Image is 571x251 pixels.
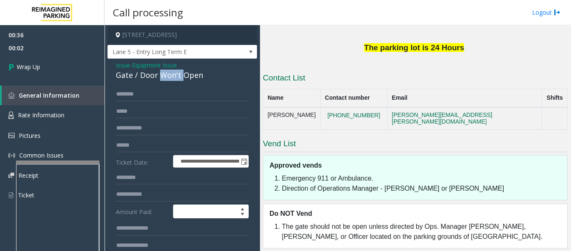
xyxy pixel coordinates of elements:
[325,112,382,119] button: [PHONE_NUMBER]
[387,89,542,107] th: Email
[263,72,568,86] h3: Contact List
[132,61,177,70] span: Equipment Issue
[108,45,227,59] span: Lane 5 - Entry Long Term E
[532,8,561,17] a: Logout
[282,173,563,184] li: Emergency 911 or Ambulance.
[2,85,105,105] a: General Information
[237,212,248,218] span: Decrease value
[116,61,130,70] span: Issue
[8,173,14,178] img: 'icon'
[282,222,563,242] li: The gate should not be open unless directed by Ops. Manager [PERSON_NAME], [PERSON_NAME], or Offi...
[8,191,14,199] img: 'icon'
[263,107,320,130] td: [PERSON_NAME]
[282,184,563,194] li: Direction of Operations Manager - [PERSON_NAME] or [PERSON_NAME]
[19,91,79,99] span: General Information
[270,209,567,218] h5: Do NOT Vend
[270,161,567,170] h5: Approved vends
[114,155,171,168] label: Ticket Date:
[19,132,41,140] span: Pictures
[19,151,64,159] span: Common Issues
[18,111,64,119] span: Rate Information
[392,111,492,125] a: [PERSON_NAME][EMAIL_ADDRESS][PERSON_NAME][DOMAIN_NAME]
[263,89,320,107] th: Name
[320,89,387,107] th: Contact number
[237,205,248,212] span: Increase value
[364,43,464,52] span: The parking lot is 24 Hours
[17,62,40,71] span: Wrap Up
[107,25,257,45] h4: [STREET_ADDRESS]
[109,2,187,23] h3: Call processing
[8,92,15,98] img: 'icon'
[116,70,249,81] div: Gate / Door Won't Open
[542,89,568,107] th: Shifts
[554,8,561,17] img: logout
[239,155,248,167] span: Toggle popup
[130,61,177,69] span: -
[8,111,14,119] img: 'icon'
[263,138,568,152] h3: Vend List
[114,204,171,219] label: Amount Paid:
[8,133,15,138] img: 'icon'
[8,152,15,159] img: 'icon'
